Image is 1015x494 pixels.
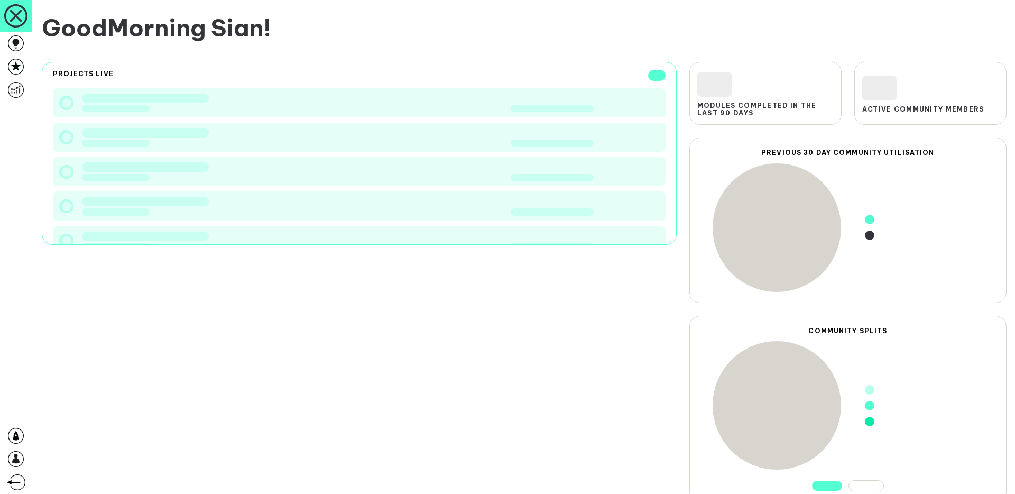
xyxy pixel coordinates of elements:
[848,480,884,491] button: ethnicity
[697,102,834,117] span: Modules completed in the last 90 days
[53,70,114,81] h2: Projects live
[699,327,996,335] h2: Community Splits
[211,13,271,43] span: Sian !
[862,106,984,113] span: Active Community Members
[699,149,996,157] h2: Previous 30 day Community Utilisation
[648,70,666,81] span: 10
[812,481,842,491] button: gender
